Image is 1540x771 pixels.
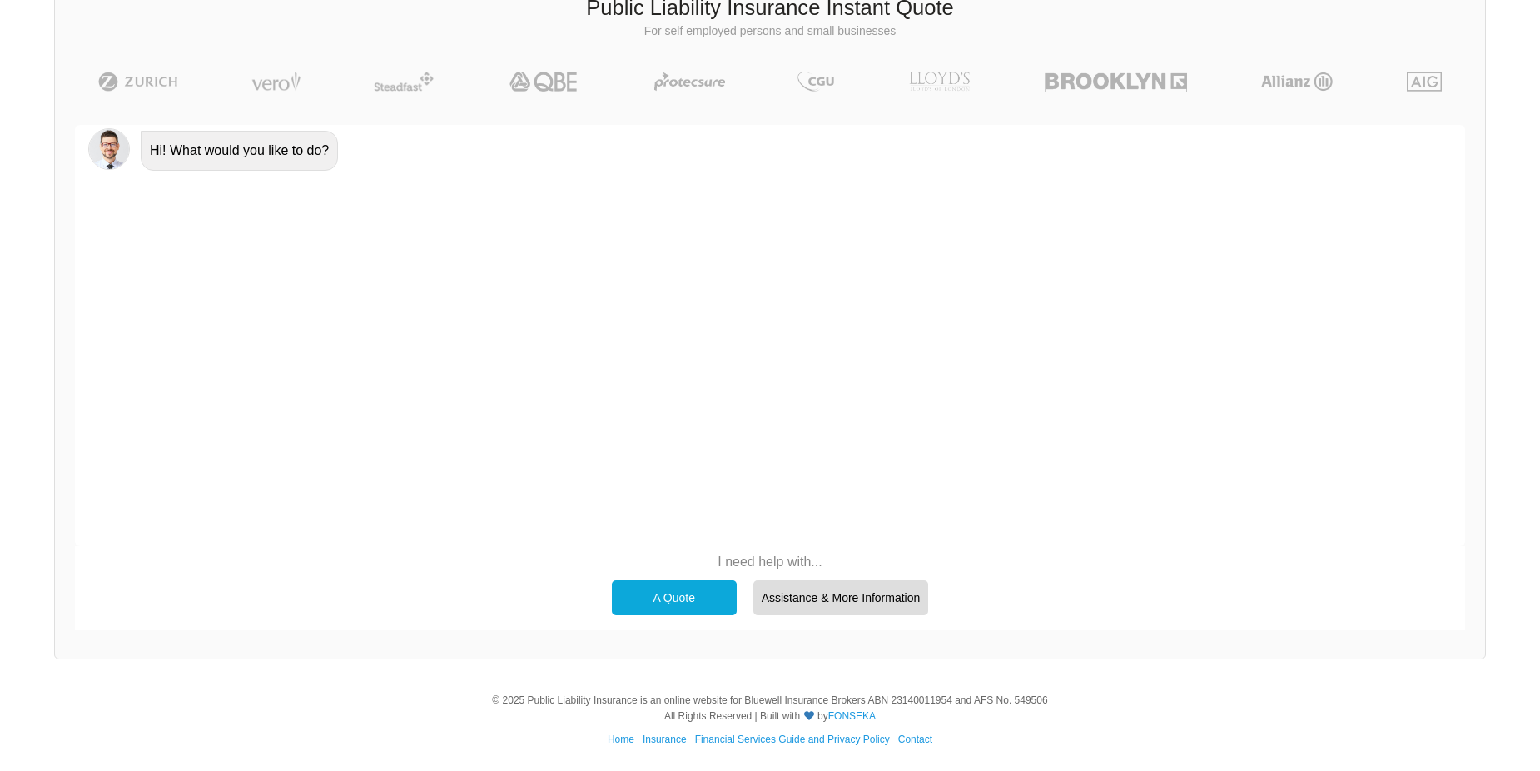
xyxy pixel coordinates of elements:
[648,72,732,92] img: Protecsure | Public Liability Insurance
[753,580,929,615] div: Assistance & More Information
[141,131,338,171] div: Hi! What would you like to do?
[898,734,932,745] a: Contact
[499,72,589,92] img: QBE | Public Liability Insurance
[791,72,841,92] img: CGU | Public Liability Insurance
[67,23,1473,40] p: For self employed persons and small businesses
[608,734,634,745] a: Home
[1038,72,1194,92] img: Brooklyn | Public Liability Insurance
[900,72,980,92] img: LLOYD's | Public Liability Insurance
[612,580,737,615] div: A Quote
[367,72,440,92] img: Steadfast | Public Liability Insurance
[244,72,308,92] img: Vero | Public Liability Insurance
[1400,72,1449,92] img: AIG | Public Liability Insurance
[695,734,890,745] a: Financial Services Guide and Privacy Policy
[88,128,130,170] img: Chatbot | PLI
[1253,72,1341,92] img: Allianz | Public Liability Insurance
[643,734,687,745] a: Insurance
[828,710,876,722] a: FONSEKA
[91,72,185,92] img: Zurich | Public Liability Insurance
[604,553,937,571] p: I need help with...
